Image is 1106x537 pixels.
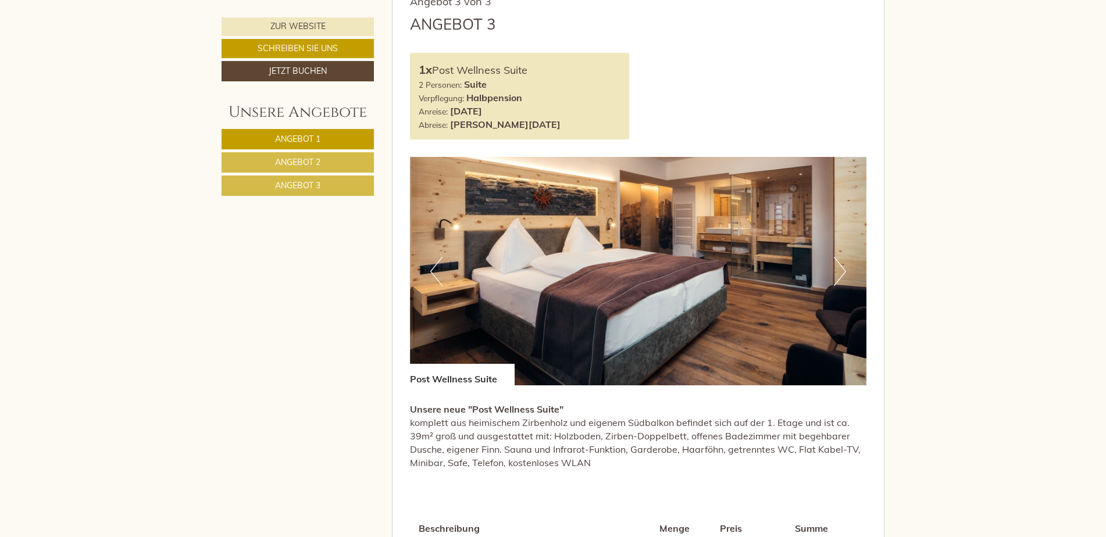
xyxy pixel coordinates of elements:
span: Angebot 2 [275,157,320,167]
a: Jetzt buchen [222,61,374,81]
a: Schreiben Sie uns [222,39,374,58]
div: Post Wellness Suite [410,364,515,386]
b: [DATE] [450,105,482,117]
span: Angebot 1 [275,134,320,144]
div: Angebot 3 [410,13,496,35]
p: komplett aus heimischem Zirbenholz und eigenem Südbalkon befindet sich auf der 1. Etage und ist c... [410,403,867,469]
span: Angebot 3 [275,180,320,191]
div: Post Wellness Suite [419,62,621,78]
b: 1x [419,62,432,77]
div: Unsere Angebote [222,102,374,123]
b: Halbpension [466,92,522,103]
a: Zur Website [222,17,374,36]
small: Anreise: [419,106,448,116]
small: 2 Personen: [419,80,462,90]
button: Next [834,257,846,286]
b: Suite [464,78,487,90]
img: image [410,157,867,385]
strong: Unsere neue "Post Wellness Suite" [410,403,563,415]
button: Previous [430,257,443,286]
b: [PERSON_NAME][DATE] [450,119,561,130]
small: Abreise: [419,120,448,130]
small: Verpflegung: [419,93,464,103]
